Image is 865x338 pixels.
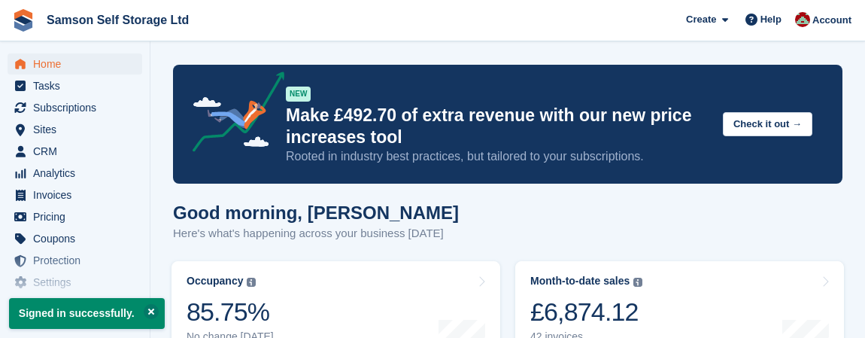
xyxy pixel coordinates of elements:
a: menu [8,75,142,96]
p: Rooted in industry best practices, but tailored to your subscriptions. [286,148,711,165]
span: CRM [33,141,123,162]
p: Here's what's happening across your business [DATE] [173,225,459,242]
span: Subscriptions [33,97,123,118]
p: Make £492.70 of extra revenue with our new price increases tool [286,105,711,148]
a: menu [8,228,142,249]
a: menu [8,206,142,227]
span: Account [812,13,851,28]
a: menu [8,53,142,75]
a: menu [8,250,142,271]
div: Month-to-date sales [530,275,630,288]
span: Coupons [33,228,123,249]
a: menu [8,97,142,118]
span: Invoices [33,184,123,206]
a: Samson Self Storage Ltd [41,8,195,32]
p: Signed in successfully. [9,298,165,329]
img: icon-info-grey-7440780725fd019a000dd9b08b2336e03edf1995a4989e88bcd33f0948082b44.svg [633,278,642,287]
span: Protection [33,250,123,271]
a: menu [8,272,142,293]
span: Sites [33,119,123,140]
span: Home [33,53,123,75]
img: stora-icon-8386f47178a22dfd0bd8f6a31ec36ba5ce8667c1dd55bd0f319d3a0aa187defe.svg [12,9,35,32]
img: price-adjustments-announcement-icon-8257ccfd72463d97f412b2fc003d46551f7dbcb40ab6d574587a9cd5c0d94... [180,72,285,157]
span: Help [760,12,782,27]
span: Create [686,12,716,27]
img: icon-info-grey-7440780725fd019a000dd9b08b2336e03edf1995a4989e88bcd33f0948082b44.svg [247,278,256,287]
img: Ian [795,12,810,27]
div: Occupancy [187,275,243,288]
button: Check it out → [723,112,812,137]
a: menu [8,163,142,184]
a: menu [8,141,142,162]
div: £6,874.12 [530,297,642,327]
a: menu [8,184,142,206]
span: Analytics [33,163,123,184]
span: Tasks [33,75,123,96]
h1: Good morning, [PERSON_NAME] [173,202,459,223]
div: NEW [286,87,311,102]
a: menu [8,119,142,140]
span: Settings [33,272,123,293]
div: 85.75% [187,297,274,327]
span: Pricing [33,206,123,227]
